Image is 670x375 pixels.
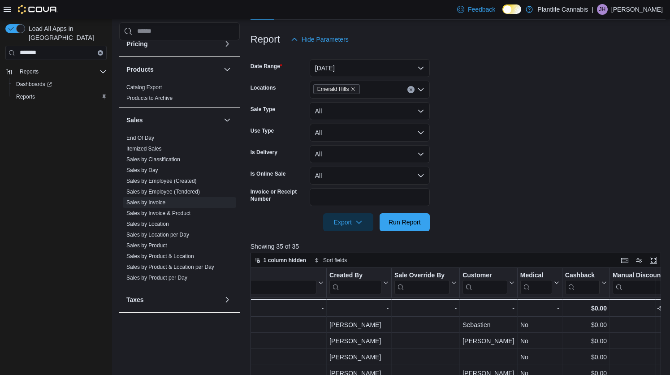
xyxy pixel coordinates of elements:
button: Sort fields [311,255,350,266]
button: Enter fullscreen [648,255,659,266]
input: Dark Mode [502,4,521,14]
a: Reports [13,91,39,102]
h3: Products [126,65,154,74]
span: Sales by Product [126,242,167,249]
div: Jodi Hamilton [597,4,608,15]
div: $0.00 [565,352,607,362]
p: Plantlife Cannabis [537,4,588,15]
a: Sales by Product & Location [126,253,194,259]
div: Medical [520,271,552,294]
span: Reports [20,68,39,75]
button: Sales [126,116,220,125]
a: Sales by Employee (Created) [126,178,197,184]
label: Is Delivery [251,149,277,156]
span: Dashboards [16,81,52,88]
button: Keyboard shortcuts [619,255,630,266]
span: Feedback [468,5,495,14]
button: Clear input [407,86,415,93]
img: Cova [18,5,58,14]
button: Run Report [380,213,430,231]
button: All [310,102,430,120]
div: [PERSON_NAME] [329,352,389,362]
a: Itemized Sales [126,146,162,152]
span: Export [329,213,368,231]
span: Emerald Hills [317,85,349,94]
div: $0.00 [565,319,607,330]
a: Catalog Export [126,84,162,91]
a: Sales by Product per Day [126,275,187,281]
button: Pricing [126,39,220,48]
div: Sales [119,133,240,287]
a: Sales by Invoice [126,199,165,206]
div: No [520,352,559,362]
div: No [520,319,559,330]
span: JH [599,4,606,15]
div: [PERSON_NAME] [463,336,514,346]
div: Sebastien [463,319,514,330]
button: Medical [520,271,559,294]
h3: Pricing [126,39,147,48]
button: 1 column hidden [251,255,310,266]
button: Products [126,65,220,74]
a: Sales by Invoice & Product [126,210,190,216]
span: Run Report [389,218,421,227]
button: All [310,167,430,185]
button: Open list of options [417,86,424,93]
div: No [520,336,559,346]
div: Customer [463,271,507,294]
div: Sale Override By [394,271,450,280]
a: Sales by Product & Location per Day [126,264,214,270]
div: Created By [329,271,381,294]
span: Sales by Location per Day [126,231,189,238]
span: Sales by Product & Location per Day [126,263,214,271]
button: Customer [463,271,514,294]
span: Hide Parameters [302,35,349,44]
a: End Of Day [126,135,154,141]
div: - [394,303,457,314]
nav: Complex example [5,62,107,126]
div: Cashback [565,271,600,294]
div: [PERSON_NAME] [329,336,389,346]
button: Clear input [98,50,103,56]
p: | [592,4,593,15]
a: Sales by Location [126,221,169,227]
div: $0.00 [565,336,607,346]
label: Use Type [251,127,274,134]
span: Sales by Employee (Created) [126,177,197,185]
button: Sale Override By [394,271,457,294]
div: Discount Reason [162,271,316,294]
button: Reports [16,66,42,77]
label: Locations [251,84,276,91]
span: Sales by Employee (Tendered) [126,188,200,195]
button: All [310,145,430,163]
span: Sales by Classification [126,156,180,163]
a: Feedback [454,0,499,18]
button: Created By [329,271,389,294]
button: Reports [2,65,110,78]
span: Itemized Sales [126,145,162,152]
button: Sales [222,115,233,125]
h3: Taxes [126,295,144,304]
button: Hide Parameters [287,30,352,48]
span: Dashboards [13,79,107,90]
span: Reports [16,93,35,100]
label: Is Online Sale [251,170,286,177]
a: Dashboards [9,78,110,91]
a: Dashboards [13,79,56,90]
span: Sales by Product per Day [126,274,187,281]
button: Display options [634,255,644,266]
div: Created By [329,271,381,280]
span: Sales by Location [126,220,169,228]
div: - [520,303,559,314]
button: Export [323,213,373,231]
div: - [162,303,324,314]
a: Products to Archive [126,95,173,101]
a: Sales by Employee (Tendered) [126,189,200,195]
div: [PERSON_NAME] [329,319,389,330]
span: Sort fields [323,257,347,264]
span: Reports [16,66,107,77]
div: Sale Override By [394,271,450,294]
